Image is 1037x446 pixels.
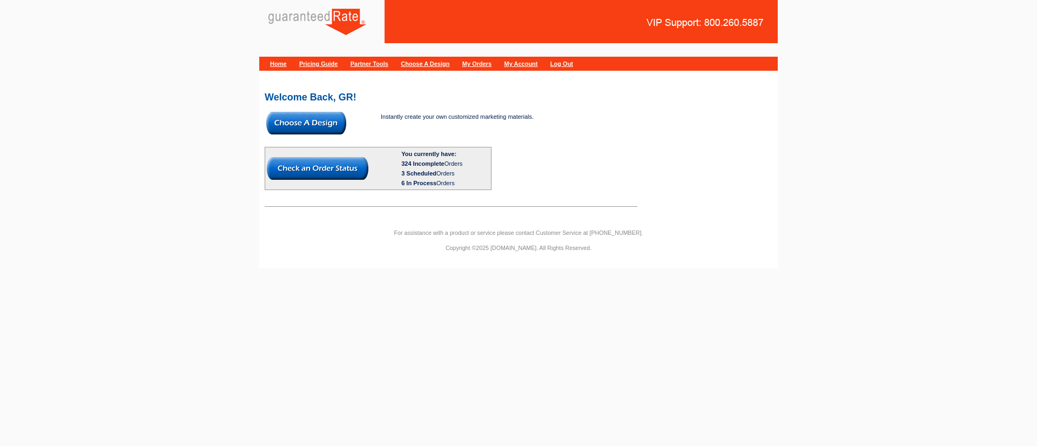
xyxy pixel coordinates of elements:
div: Orders Orders Orders [401,159,489,188]
span: 6 In Process [401,180,436,186]
a: Pricing Guide [299,60,338,67]
a: Home [270,60,287,67]
span: 3 Scheduled [401,170,436,177]
a: My Orders [462,60,491,67]
p: For assistance with a product or service please contact Customer Service at [PHONE_NUMBER]. [259,228,778,238]
a: Log Out [550,60,573,67]
p: Copyright ©2025 [DOMAIN_NAME]. All Rights Reserved. [259,243,778,253]
a: Partner Tools [351,60,388,67]
img: button-choose-design.gif [266,112,346,134]
a: Choose A Design [401,60,449,67]
span: 324 Incomplete [401,160,444,167]
span: Instantly create your own customized marketing materials. [381,113,534,120]
a: My Account [504,60,538,67]
img: button-check-order-status.gif [267,157,368,180]
b: You currently have: [401,151,456,157]
h2: Welcome Back, GR! [265,92,772,102]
